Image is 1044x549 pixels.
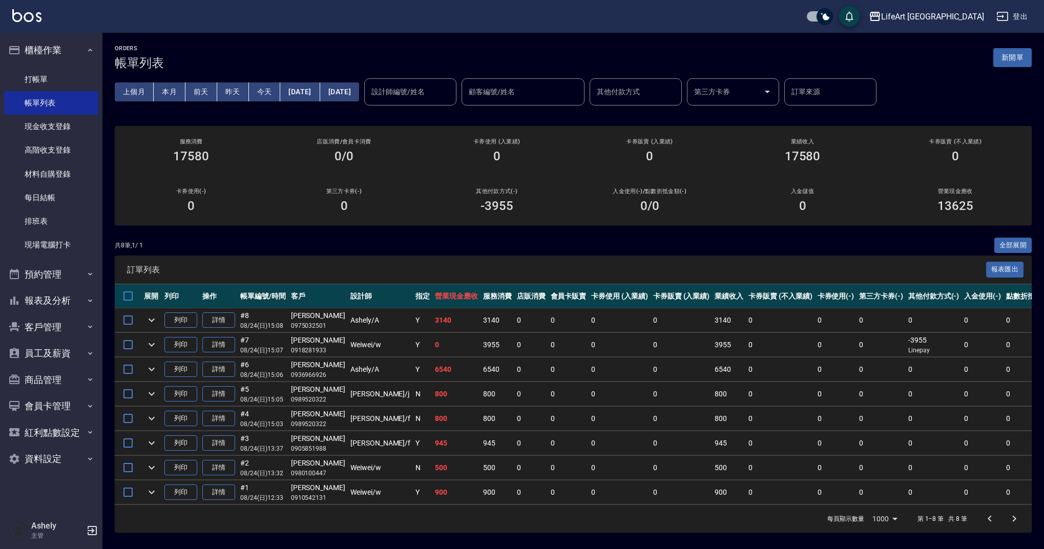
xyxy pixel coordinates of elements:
td: 0 [651,480,713,504]
p: 每頁顯示數量 [827,514,864,523]
th: 客戶 [288,284,348,308]
td: Weiwei /w [348,480,413,504]
h3: 13625 [937,199,973,213]
th: 服務消費 [481,284,514,308]
p: 0980100447 [291,469,345,478]
a: 材料自購登錄 [4,162,98,186]
a: 報表匯出 [986,264,1024,274]
button: 今天 [249,82,281,101]
td: 0 [815,456,857,480]
td: 0 [746,407,815,431]
a: 打帳單 [4,68,98,91]
h3: 0 [493,149,500,163]
td: 0 [548,431,589,455]
td: 3140 [432,308,481,332]
td: 0 [906,456,962,480]
button: expand row [144,435,159,451]
h3: 0/0 [335,149,353,163]
p: 08/24 (日) 13:32 [240,469,286,478]
td: 0 [857,480,906,504]
th: 店販消費 [514,284,548,308]
div: [PERSON_NAME] [291,310,345,321]
button: 列印 [164,362,197,377]
td: 945 [712,431,746,455]
td: 0 [651,407,713,431]
td: 0 [514,357,548,382]
td: 0 [815,382,857,406]
td: 800 [712,407,746,431]
th: 其他付款方式(-) [906,284,962,308]
td: 0 [651,333,713,357]
td: 0 [514,431,548,455]
p: 第 1–8 筆 共 8 筆 [917,514,967,523]
td: 0 [589,407,651,431]
td: 0 [906,382,962,406]
h2: 卡券使用(-) [127,188,255,195]
td: Y [413,431,432,455]
td: 0 [906,431,962,455]
a: 現金收支登錄 [4,115,98,138]
button: 櫃檯作業 [4,37,98,64]
div: [PERSON_NAME] [291,458,345,469]
th: 會員卡販賣 [548,284,589,308]
button: 報表匯出 [986,262,1024,278]
p: 08/24 (日) 15:08 [240,321,286,330]
td: N [413,456,432,480]
button: expand row [144,411,159,426]
td: 0 [548,382,589,406]
a: 詳情 [202,312,235,328]
td: 0 [651,357,713,382]
td: 0 [651,456,713,480]
div: [PERSON_NAME] [291,384,345,395]
a: 排班表 [4,209,98,233]
h3: 帳單列表 [115,56,164,70]
button: 列印 [164,312,197,328]
th: 卡券販賣 (不入業績) [746,284,815,308]
td: 0 [589,308,651,332]
h2: 店販消費 /會員卡消費 [280,138,408,145]
a: 每日結帳 [4,186,98,209]
a: 帳單列表 [4,91,98,115]
button: Open [759,83,776,100]
td: 0 [906,357,962,382]
h3: 0 [341,199,348,213]
p: 主管 [31,531,83,540]
p: 0975032501 [291,321,345,330]
td: 0 [906,480,962,504]
td: 800 [712,382,746,406]
td: 0 [746,480,815,504]
h3: 0 /0 [640,199,659,213]
td: 0 [857,308,906,332]
td: 0 [746,308,815,332]
td: 500 [481,456,514,480]
td: 3955 [481,333,514,357]
div: [PERSON_NAME] [291,409,345,419]
td: [PERSON_NAME] /f [348,431,413,455]
h3: 0 [952,149,959,163]
button: expand row [144,460,159,475]
td: 0 [815,480,857,504]
td: 0 [589,480,651,504]
span: 訂單列表 [127,265,986,275]
h2: 營業現金應收 [891,188,1019,195]
td: 0 [815,357,857,382]
td: 0 [548,407,589,431]
td: 0 [651,308,713,332]
td: 800 [481,407,514,431]
td: Y [413,333,432,357]
button: 商品管理 [4,367,98,393]
td: 0 [746,456,815,480]
th: 卡券販賣 (入業績) [651,284,713,308]
td: N [413,382,432,406]
button: 客戶管理 [4,314,98,341]
td: 800 [481,382,514,406]
button: 列印 [164,337,197,353]
td: #5 [238,382,288,406]
h3: 0 [799,199,806,213]
button: 本月 [154,82,185,101]
a: 詳情 [202,337,235,353]
td: [PERSON_NAME] /j [348,382,413,406]
a: 新開單 [993,52,1032,62]
td: 900 [712,480,746,504]
a: 高階收支登錄 [4,138,98,162]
